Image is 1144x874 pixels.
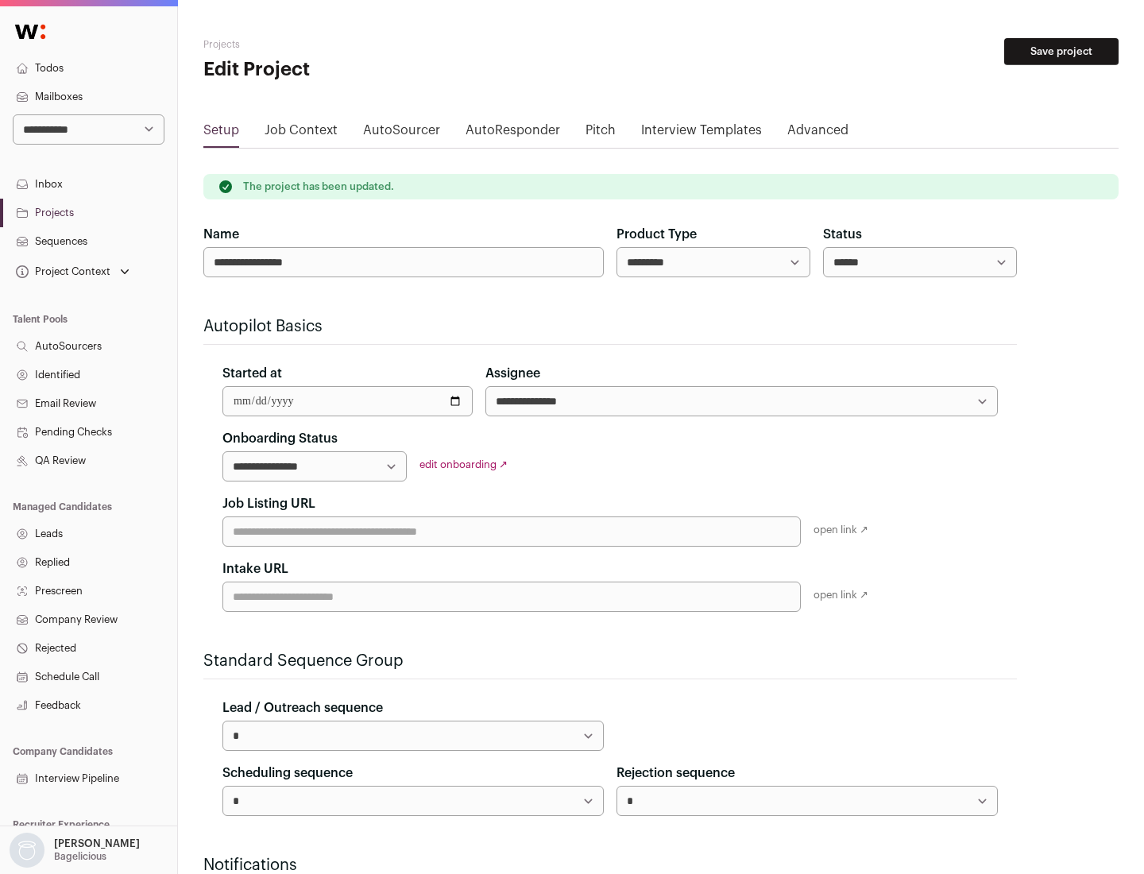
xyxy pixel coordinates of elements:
p: Bagelicious [54,850,106,863]
a: Interview Templates [641,121,762,146]
h2: Projects [203,38,508,51]
label: Lead / Outreach sequence [222,698,383,717]
label: Name [203,225,239,244]
a: Setup [203,121,239,146]
h1: Edit Project [203,57,508,83]
label: Assignee [485,364,540,383]
div: Project Context [13,265,110,278]
label: Job Listing URL [222,494,315,513]
label: Scheduling sequence [222,764,353,783]
img: nopic.png [10,833,44,868]
button: Open dropdown [13,261,133,283]
p: The project has been updated. [243,180,394,193]
img: Wellfound [6,16,54,48]
a: AutoSourcer [363,121,440,146]
label: Intake URL [222,559,288,578]
a: Advanced [787,121,848,146]
label: Started at [222,364,282,383]
h2: Autopilot Basics [203,315,1017,338]
a: edit onboarding ↗ [419,459,508,470]
button: Save project [1004,38,1119,65]
label: Rejection sequence [616,764,735,783]
h2: Standard Sequence Group [203,650,1017,672]
a: Pitch [586,121,616,146]
label: Status [823,225,862,244]
button: Open dropdown [6,833,143,868]
a: AutoResponder [466,121,560,146]
label: Product Type [616,225,697,244]
a: Job Context [265,121,338,146]
p: [PERSON_NAME] [54,837,140,850]
label: Onboarding Status [222,429,338,448]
